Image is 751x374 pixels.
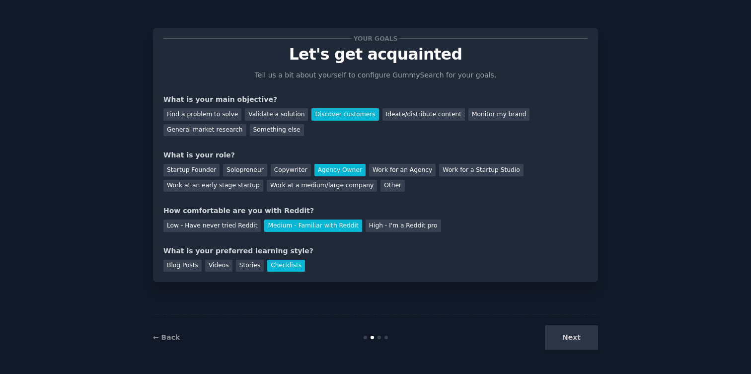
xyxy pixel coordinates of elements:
[236,260,264,272] div: Stories
[163,164,220,176] div: Startup Founder
[205,260,232,272] div: Videos
[250,70,501,80] p: Tell us a bit about yourself to configure GummySearch for your goals.
[271,164,311,176] div: Copywriter
[163,94,588,105] div: What is your main objective?
[267,260,305,272] div: Checklists
[163,180,263,192] div: Work at an early stage startup
[468,108,529,121] div: Monitor my brand
[163,246,588,256] div: What is your preferred learning style?
[163,124,246,137] div: General market research
[153,333,180,341] a: ← Back
[369,164,436,176] div: Work for an Agency
[264,220,362,232] div: Medium - Familiar with Reddit
[250,124,304,137] div: Something else
[314,164,366,176] div: Agency Owner
[439,164,523,176] div: Work for a Startup Studio
[163,260,202,272] div: Blog Posts
[245,108,308,121] div: Validate a solution
[223,164,267,176] div: Solopreneur
[382,108,465,121] div: Ideate/distribute content
[163,46,588,63] p: Let's get acquainted
[311,108,378,121] div: Discover customers
[163,220,261,232] div: Low - Have never tried Reddit
[352,33,399,44] span: Your goals
[267,180,377,192] div: Work at a medium/large company
[366,220,441,232] div: High - I'm a Reddit pro
[163,206,588,216] div: How comfortable are you with Reddit?
[163,150,588,160] div: What is your role?
[380,180,405,192] div: Other
[163,108,241,121] div: Find a problem to solve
